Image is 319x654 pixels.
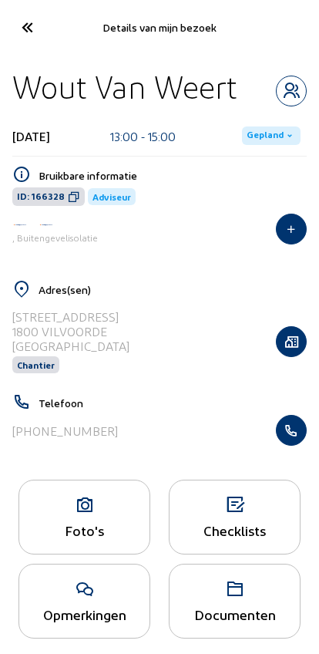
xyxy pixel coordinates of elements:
[110,129,176,143] div: 13:00 - 15:00
[247,130,284,142] span: Gepland
[53,21,266,34] div: Details van mijn bezoek
[12,129,50,143] div: [DATE]
[39,169,307,182] h5: Bruikbare informatie
[12,67,237,106] div: Wout Van Weert
[12,223,28,227] img: Energy Protect Ramen & Deuren
[17,190,65,203] span: ID: 166328
[12,232,98,243] span: , Buitengevelisolatie
[17,359,55,370] span: Chantier
[12,423,118,438] div: [PHONE_NUMBER]
[92,191,131,202] span: Adviseur
[39,283,307,296] h5: Adres(sen)
[12,339,129,353] div: [GEOGRAPHIC_DATA]
[39,396,307,410] h5: Telefoon
[19,522,149,538] div: Foto's
[19,606,149,622] div: Opmerkingen
[170,606,300,622] div: Documenten
[170,522,300,538] div: Checklists
[12,309,129,324] div: [STREET_ADDRESS]
[39,223,54,227] img: Iso Protect
[12,324,129,339] div: 1800 VILVOORDE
